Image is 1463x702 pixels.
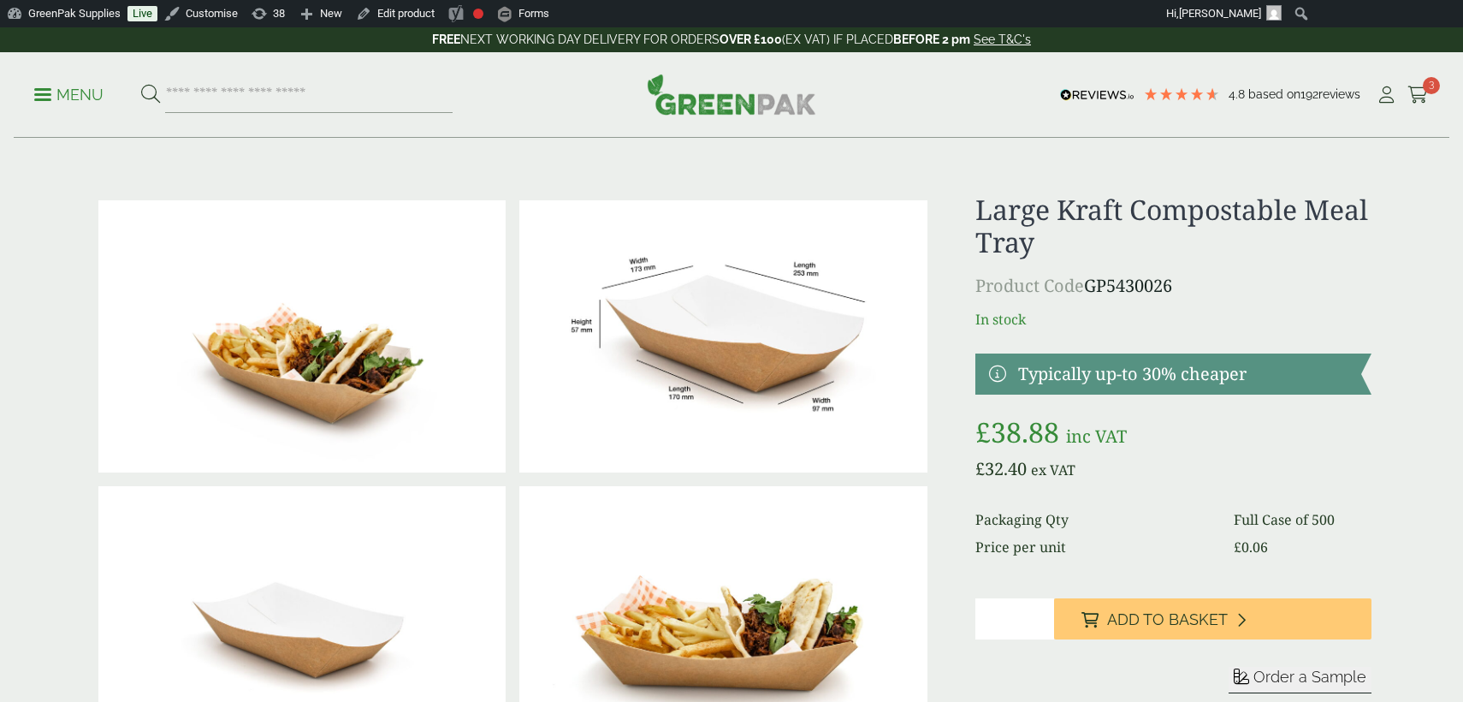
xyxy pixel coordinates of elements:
span: Product Code [975,274,1084,297]
span: Order a Sample [1253,668,1366,686]
img: MealTray_large [519,200,927,473]
bdi: 32.40 [975,457,1027,480]
strong: BEFORE 2 pm [893,33,970,46]
span: ex VAT [1031,461,1075,479]
i: My Account [1376,86,1397,104]
button: Order a Sample [1229,667,1371,693]
span: 3 [1423,77,1440,94]
span: Based on [1248,87,1300,101]
span: inc VAT [1066,425,1127,448]
h1: Large Kraft Compostable Meal Tray [975,193,1371,259]
bdi: 0.06 [1234,538,1268,556]
a: Menu [34,85,104,102]
i: Cart [1407,86,1429,104]
img: IMG_5644 [98,200,506,473]
dt: Packaging Qty [975,509,1213,530]
span: 192 [1300,87,1318,101]
span: £ [1234,538,1241,556]
span: [PERSON_NAME] [1179,7,1261,20]
span: 4.8 [1229,87,1248,101]
bdi: 38.88 [975,413,1059,450]
a: Live [127,6,157,21]
p: Menu [34,85,104,105]
a: 3 [1407,82,1429,108]
button: Add to Basket [1054,598,1371,640]
span: Add to Basket [1107,610,1228,629]
div: 4.8 Stars [1143,86,1220,102]
strong: FREE [432,33,460,46]
img: GreenPak Supplies [647,74,816,115]
strong: OVER £100 [720,33,782,46]
div: Focus keyphrase not set [473,9,483,19]
p: GP5430026 [975,273,1371,299]
span: £ [975,413,991,450]
span: £ [975,457,985,480]
img: REVIEWS.io [1060,89,1134,101]
dd: Full Case of 500 [1234,509,1371,530]
span: reviews [1318,87,1360,101]
a: See T&C's [974,33,1031,46]
p: In stock [975,309,1371,330]
dt: Price per unit [975,537,1213,557]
